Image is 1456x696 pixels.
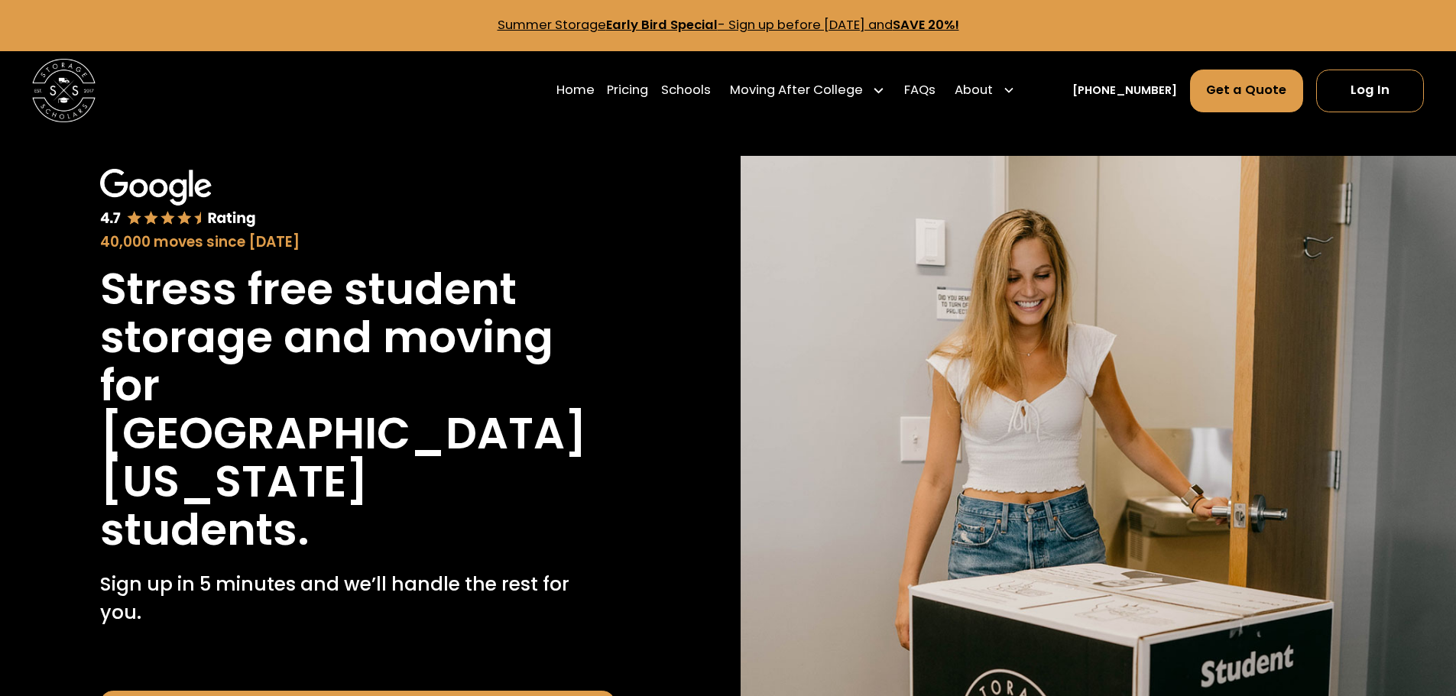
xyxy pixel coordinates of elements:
[949,68,1022,112] div: About
[955,81,993,100] div: About
[904,68,936,112] a: FAQs
[100,169,256,228] img: Google 4.7 star rating
[32,59,96,122] img: Storage Scholars main logo
[100,410,615,506] h1: [GEOGRAPHIC_DATA][US_STATE]
[556,68,595,112] a: Home
[661,68,711,112] a: Schools
[100,570,615,627] p: Sign up in 5 minutes and we’ll handle the rest for you.
[1072,83,1177,99] a: [PHONE_NUMBER]
[607,68,648,112] a: Pricing
[100,506,310,554] h1: students.
[100,265,615,410] h1: Stress free student storage and moving for
[498,16,959,34] a: Summer StorageEarly Bird Special- Sign up before [DATE] andSAVE 20%!
[893,16,959,34] strong: SAVE 20%!
[100,231,615,253] div: 40,000 moves since [DATE]
[32,59,96,122] a: home
[1316,70,1424,112] a: Log In
[724,68,892,112] div: Moving After College
[1190,70,1304,112] a: Get a Quote
[606,16,718,34] strong: Early Bird Special
[730,81,863,100] div: Moving After College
